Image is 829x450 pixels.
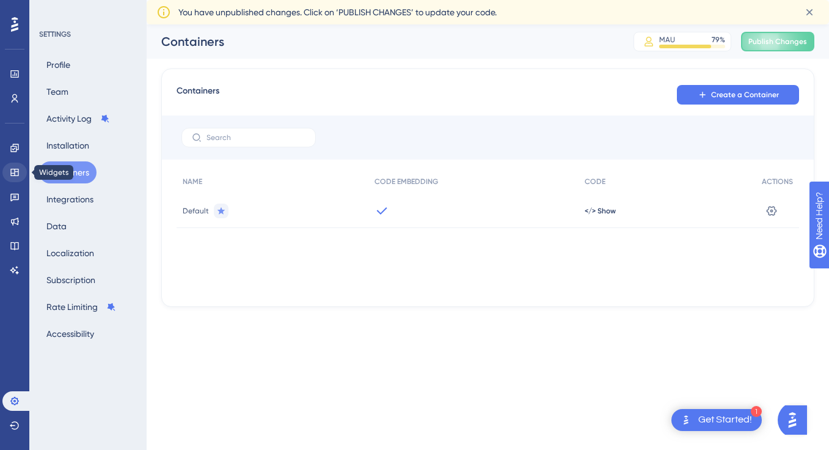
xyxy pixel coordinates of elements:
[39,161,97,183] button: Containers
[39,296,123,318] button: Rate Limiting
[374,177,438,186] span: CODE EMBEDDING
[659,35,675,45] div: MAU
[161,33,603,50] div: Containers
[778,402,814,438] iframe: UserGuiding AI Assistant Launcher
[206,133,305,142] input: Search
[39,108,117,130] button: Activity Log
[39,215,74,237] button: Data
[762,177,793,186] span: ACTIONS
[39,29,138,39] div: SETTINGS
[177,84,219,106] span: Containers
[679,413,693,427] img: launcher-image-alternative-text
[183,177,202,186] span: NAME
[711,90,779,100] span: Create a Container
[585,177,605,186] span: CODE
[712,35,725,45] div: 79 %
[39,135,97,157] button: Installation
[698,413,752,427] div: Get Started!
[183,206,209,216] span: Default
[677,85,799,105] button: Create a Container
[751,406,762,417] div: 1
[741,32,814,51] button: Publish Changes
[39,54,78,76] button: Profile
[39,269,103,291] button: Subscription
[178,5,497,20] span: You have unpublished changes. Click on ‘PUBLISH CHANGES’ to update your code.
[39,188,101,210] button: Integrations
[29,3,76,18] span: Need Help?
[671,409,762,431] div: Open Get Started! checklist, remaining modules: 1
[39,81,76,103] button: Team
[39,323,101,345] button: Accessibility
[39,242,101,264] button: Localization
[585,206,616,216] button: </> Show
[748,37,807,46] span: Publish Changes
